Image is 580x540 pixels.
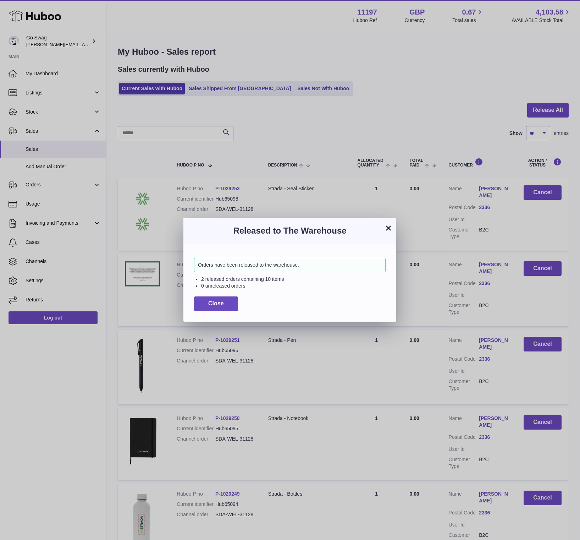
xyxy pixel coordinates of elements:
[208,300,224,306] span: Close
[201,283,386,289] li: 0 unreleased orders
[194,258,386,272] div: Orders have been released to the warehouse.
[194,225,386,236] h3: Released to The Warehouse
[201,276,386,283] li: 2 released orders containing 10 items
[194,296,238,311] button: Close
[384,224,393,232] button: ×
